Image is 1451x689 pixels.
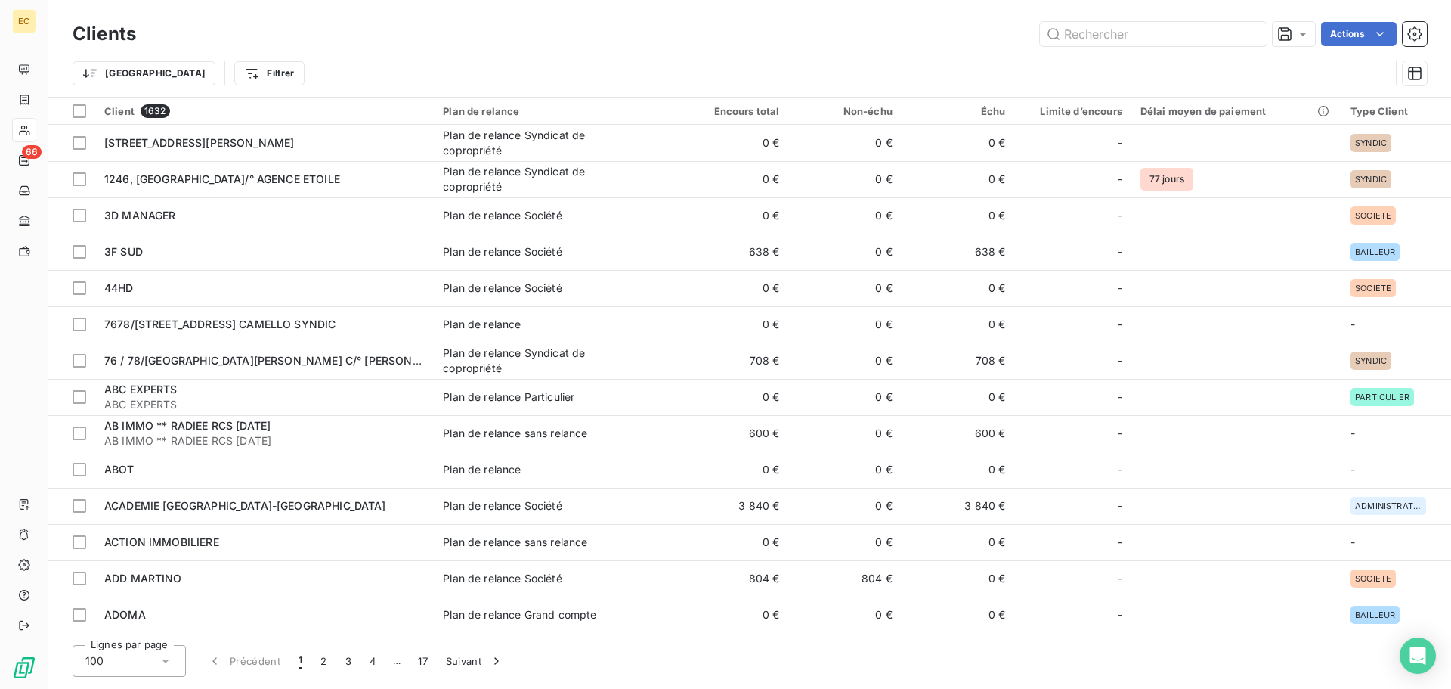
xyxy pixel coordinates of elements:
span: BAILLEUR [1355,247,1395,256]
span: 66 [22,145,42,159]
button: 2 [311,645,336,677]
button: Filtrer [234,61,304,85]
td: 0 € [902,306,1014,343]
td: 708 € [902,343,1014,379]
span: SOCIETE [1355,211,1391,220]
div: Encours total [685,105,779,117]
td: 0 € [788,379,901,415]
td: 0 € [788,343,901,379]
td: 0 € [676,125,788,161]
span: ACTION IMMOBILIERE [104,535,219,548]
span: BAILLEUR [1355,610,1395,619]
div: Plan de relance [443,317,521,332]
td: 0 € [788,161,901,197]
div: Échu [911,105,1005,117]
div: Non-échu [797,105,892,117]
span: ADMINISTRATION [1355,501,1422,511]
span: - [1350,427,1355,439]
td: 0 € [676,379,788,415]
span: 77 jours [1140,168,1193,191]
span: 76 / 78/[GEOGRAPHIC_DATA][PERSON_NAME] C/° [PERSON_NAME] [104,354,453,367]
span: AB IMMO ** RADIEE RCS [DATE] [104,419,271,432]
span: - [1118,498,1122,514]
span: SYNDIC [1355,175,1387,184]
div: Type Client [1350,105,1442,117]
td: 0 € [902,560,1014,597]
span: - [1350,535,1355,548]
td: 600 € [676,415,788,452]
div: EC [12,9,36,33]
td: 0 € [788,452,901,488]
span: SOCIETE [1355,284,1391,293]
span: SYNDIC [1355,138,1387,147]
td: 638 € [902,234,1014,270]
span: [STREET_ADDRESS][PERSON_NAME] [104,136,294,149]
button: [GEOGRAPHIC_DATA] [73,61,215,85]
span: - [1118,208,1122,223]
div: Plan de relance Syndicat de copropriété [443,164,632,194]
td: 0 € [676,161,788,197]
div: Limite d’encours [1023,105,1122,117]
span: 44HD [104,281,134,294]
span: - [1118,426,1122,441]
span: - [1118,244,1122,259]
div: Plan de relance Société [443,244,562,259]
span: Client [104,105,135,117]
span: - [1118,571,1122,586]
h3: Clients [73,20,136,48]
td: 0 € [902,197,1014,234]
span: - [1118,135,1122,151]
td: 0 € [902,452,1014,488]
td: 0 € [902,161,1014,197]
td: 0 € [676,270,788,306]
img: Logo LeanPay [12,656,36,680]
td: 3 840 € [902,488,1014,524]
div: Plan de relance [443,462,521,477]
span: SYNDIC [1355,356,1387,365]
span: - [1118,535,1122,550]
a: 66 [12,148,36,172]
span: - [1118,172,1122,187]
span: - [1118,317,1122,332]
div: Plan de relance Société [443,208,562,223]
span: - [1350,318,1355,331]
div: Plan de relance Particulier [443,390,574,405]
td: 0 € [902,270,1014,306]
div: Plan de relance Grand compte [443,607,596,622]
td: 0 € [788,306,901,343]
span: - [1118,353,1122,368]
span: 7678/[STREET_ADDRESS] CAMELLO SYNDIC [104,318,336,331]
td: 0 € [902,379,1014,415]
span: 1 [299,653,302,669]
td: 0 € [902,524,1014,560]
div: Open Intercom Messenger [1400,638,1436,674]
div: Plan de relance [443,105,667,117]
span: ABC EXPERTS [104,397,425,412]
span: - [1118,462,1122,477]
td: 0 € [788,270,901,306]
span: 1246, [GEOGRAPHIC_DATA]/° AGENCE ETOILE [104,172,340,185]
td: 0 € [676,197,788,234]
div: Plan de relance Société [443,281,562,296]
div: Plan de relance Syndicat de copropriété [443,128,632,158]
div: Plan de relance sans relance [443,426,587,441]
td: 3 840 € [676,488,788,524]
span: 100 [85,653,104,669]
div: Plan de relance Société [443,498,562,514]
span: 3F SUD [104,245,143,258]
td: 0 € [676,452,788,488]
td: 804 € [676,560,788,597]
span: - [1118,281,1122,296]
td: 0 € [788,597,901,633]
div: Plan de relance Société [443,571,562,586]
span: - [1118,607,1122,622]
span: ABC EXPERTS [104,383,178,396]
td: 638 € [676,234,788,270]
td: 0 € [788,488,901,524]
input: Rechercher [1040,22,1267,46]
span: PARTICULIER [1355,393,1409,402]
span: AB IMMO ** RADIEE RCS [DATE] [104,433,425,448]
td: 0 € [788,234,901,270]
button: Précédent [198,645,289,677]
div: Plan de relance sans relance [443,535,587,550]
